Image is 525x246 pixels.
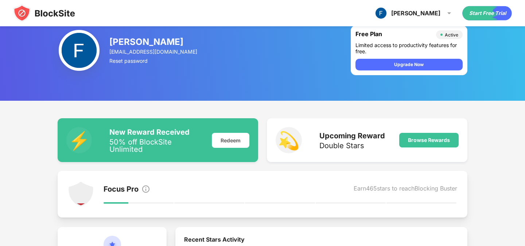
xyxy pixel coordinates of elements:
[141,185,150,193] img: info.svg
[394,61,424,68] div: Upgrade Now
[109,36,198,47] div: [PERSON_NAME]
[109,138,203,153] div: 50% off BlockSite Unlimited
[59,30,100,71] img: ACg8ocKvHSfb2kSEN4JMoHfUhYd5ub51XNkIHG7IOI6LU5z4p2zwUA=s96-c
[355,30,432,39] div: Free Plan
[354,185,457,195] div: Earn 465 stars to reach Blocking Buster
[355,42,463,54] div: Limited access to productivity features for free.
[109,128,203,137] div: New Reward Received
[13,4,75,22] img: blocksite-icon-black.svg
[375,7,387,19] img: ACg8ocKvHSfb2kSEN4JMoHfUhYd5ub51XNkIHG7IOI6LU5z4p2zwUA=s96-c
[445,32,458,38] div: Active
[66,127,92,153] div: ⚡️
[68,181,94,207] img: points-level-1.svg
[276,127,302,153] div: 💫
[319,142,385,149] div: Double Stars
[391,9,440,17] div: [PERSON_NAME]
[104,185,139,195] div: Focus Pro
[462,6,512,20] div: animation
[212,133,249,148] div: Redeem
[184,236,458,245] div: Recent Stars Activity
[319,131,385,140] div: Upcoming Reward
[408,137,450,143] div: Browse Rewards
[109,49,198,55] div: [EMAIL_ADDRESS][DOMAIN_NAME]
[109,58,198,64] div: Reset password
